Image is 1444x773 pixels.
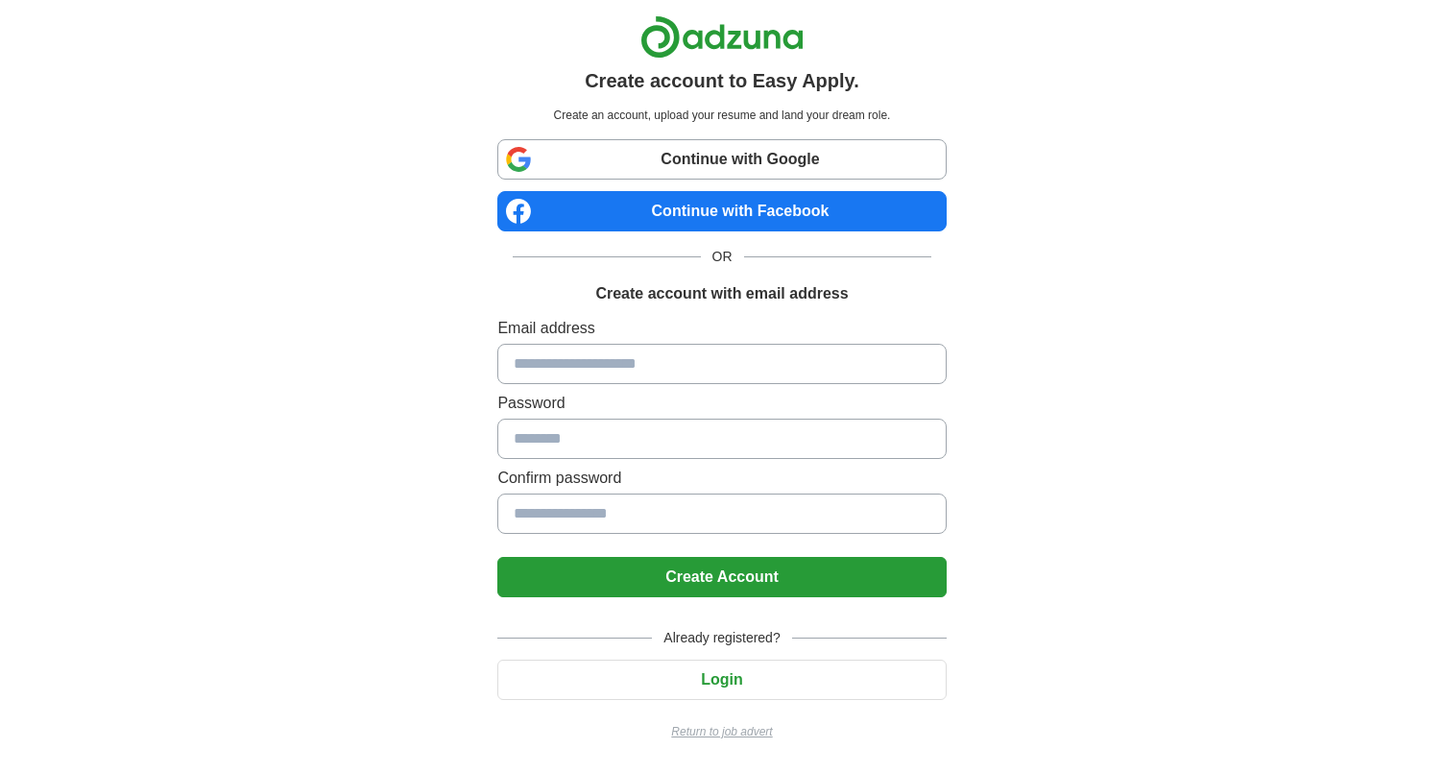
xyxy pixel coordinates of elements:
[701,247,744,267] span: OR
[595,282,848,305] h1: Create account with email address
[501,107,942,124] p: Create an account, upload your resume and land your dream role.
[497,191,946,231] a: Continue with Facebook
[497,139,946,180] a: Continue with Google
[497,317,946,340] label: Email address
[640,15,804,59] img: Adzuna logo
[497,723,946,740] a: Return to job advert
[585,66,859,95] h1: Create account to Easy Apply.
[652,628,791,648] span: Already registered?
[497,671,946,688] a: Login
[497,467,946,490] label: Confirm password
[497,392,946,415] label: Password
[497,557,946,597] button: Create Account
[497,660,946,700] button: Login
